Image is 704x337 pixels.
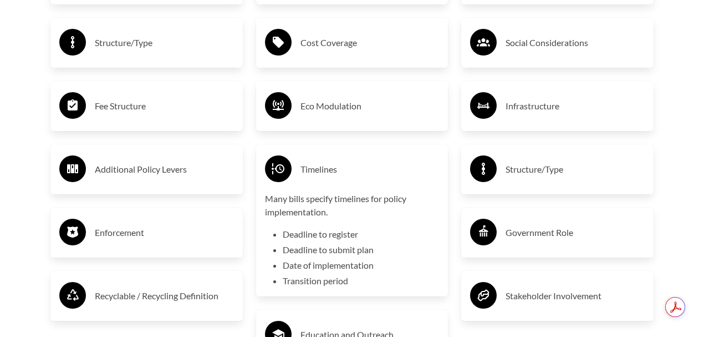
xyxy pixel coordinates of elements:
h3: Stakeholder Involvement [506,287,645,305]
h3: Timelines [300,160,440,178]
h3: Cost Coverage [300,34,440,52]
h3: Structure/Type [506,160,645,178]
h3: Eco Modulation [300,97,440,115]
li: Transition period [283,274,440,288]
li: Date of implementation [283,259,440,272]
h3: Social Considerations [506,34,645,52]
h3: Structure/Type [95,34,234,52]
h3: Recyclable / Recycling Definition [95,287,234,305]
li: Deadline to register [283,228,440,241]
h3: Government Role [506,224,645,242]
li: Deadline to submit plan [283,243,440,256]
h3: Additional Policy Levers [95,160,234,178]
h3: Enforcement [95,224,234,242]
h3: Infrastructure [506,97,645,115]
p: Many bills specify timelines for policy implementation. [265,192,440,219]
h3: Fee Structure [95,97,234,115]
